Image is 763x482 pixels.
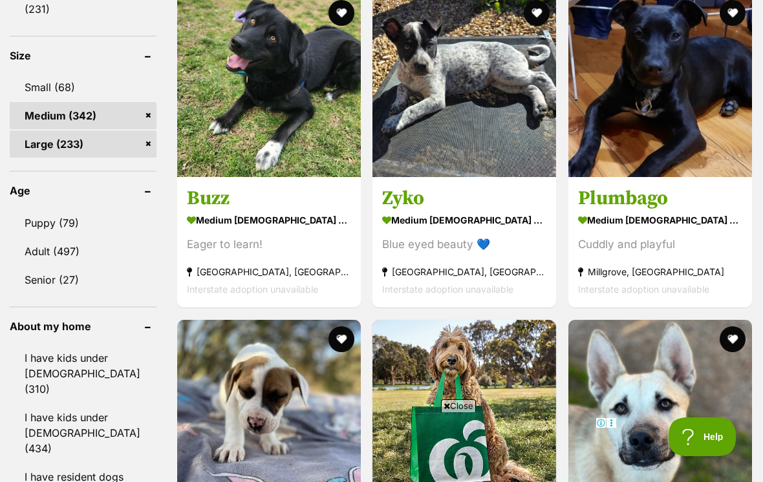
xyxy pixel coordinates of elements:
[441,399,476,412] span: Close
[382,211,546,229] strong: medium [DEMOGRAPHIC_DATA] Dog
[146,417,617,476] iframe: Advertisement
[10,131,156,158] a: Large (233)
[10,404,156,462] a: I have kids under [DEMOGRAPHIC_DATA] (434)
[187,186,351,211] h3: Buzz
[382,263,546,280] strong: [GEOGRAPHIC_DATA], [GEOGRAPHIC_DATA]
[382,284,513,295] span: Interstate adoption unavailable
[10,50,156,61] header: Size
[10,185,156,196] header: Age
[10,238,156,265] a: Adult (497)
[578,186,742,211] h3: Plumbago
[382,186,546,211] h3: Zyko
[10,266,156,293] a: Senior (27)
[372,176,556,308] a: Zyko medium [DEMOGRAPHIC_DATA] Dog Blue eyed beauty 💙 [GEOGRAPHIC_DATA], [GEOGRAPHIC_DATA] Inters...
[10,74,156,101] a: Small (68)
[177,176,361,308] a: Buzz medium [DEMOGRAPHIC_DATA] Dog Eager to learn! [GEOGRAPHIC_DATA], [GEOGRAPHIC_DATA] Interstat...
[10,102,156,129] a: Medium (342)
[187,236,351,253] div: Eager to learn!
[187,263,351,280] strong: [GEOGRAPHIC_DATA], [GEOGRAPHIC_DATA]
[187,211,351,229] strong: medium [DEMOGRAPHIC_DATA] Dog
[578,263,742,280] strong: Millgrove, [GEOGRAPHIC_DATA]
[382,236,546,253] div: Blue eyed beauty 💙
[10,320,156,332] header: About my home
[578,284,709,295] span: Interstate adoption unavailable
[187,284,318,295] span: Interstate adoption unavailable
[720,326,746,352] button: favourite
[328,326,354,352] button: favourite
[10,344,156,403] a: I have kids under [DEMOGRAPHIC_DATA] (310)
[578,236,742,253] div: Cuddly and playful
[10,209,156,236] a: Puppy (79)
[568,176,752,308] a: Plumbago medium [DEMOGRAPHIC_DATA] Dog Cuddly and playful Millgrove, [GEOGRAPHIC_DATA] Interstate...
[578,211,742,229] strong: medium [DEMOGRAPHIC_DATA] Dog
[669,417,737,456] iframe: Help Scout Beacon - Open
